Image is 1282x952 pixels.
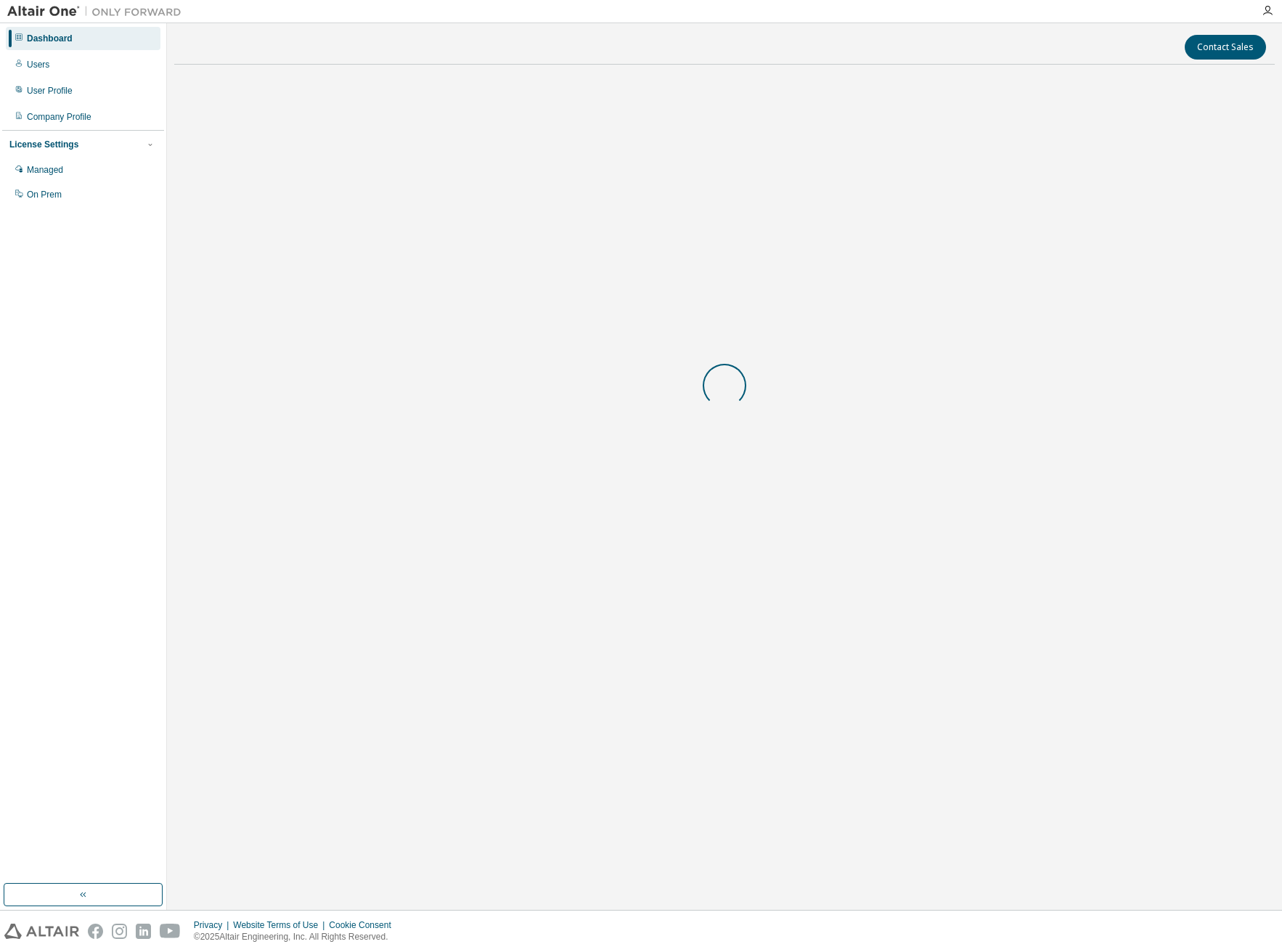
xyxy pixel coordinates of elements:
[27,189,62,200] div: On Prem
[233,919,329,931] div: Website Terms of Use
[27,164,63,176] div: Managed
[27,111,91,123] div: Company Profile
[7,4,189,19] img: Altair One
[194,931,400,943] p: © 2025 Altair Engineering, Inc. All Rights Reserved.
[9,139,78,150] div: License Settings
[1185,35,1266,60] button: Contact Sales
[27,85,73,97] div: User Profile
[112,924,127,939] img: instagram.svg
[27,33,73,44] div: Dashboard
[136,924,151,939] img: linkedin.svg
[160,924,181,939] img: youtube.svg
[4,924,79,939] img: altair_logo.svg
[27,59,49,70] div: Users
[88,924,103,939] img: facebook.svg
[194,919,233,931] div: Privacy
[329,919,399,931] div: Cookie Consent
